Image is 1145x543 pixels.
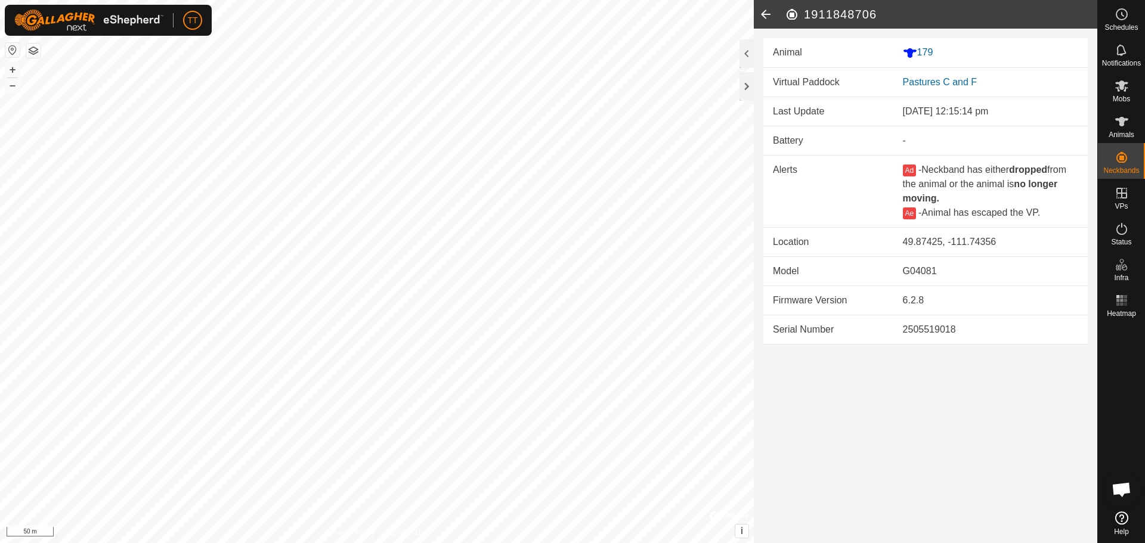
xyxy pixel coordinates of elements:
[1111,238,1131,246] span: Status
[903,179,1058,203] b: no longer moving.
[5,43,20,57] button: Reset Map
[1009,165,1047,175] b: dropped
[1103,167,1139,174] span: Neckbands
[1098,507,1145,540] a: Help
[763,256,893,286] td: Model
[903,322,1078,337] div: 2505519018
[921,207,1040,218] span: Animal has escaped the VP.
[763,155,893,227] td: Alerts
[763,68,893,97] td: Virtual Paddock
[330,528,375,538] a: Privacy Policy
[903,45,1078,60] div: 179
[903,293,1078,308] div: 6.2.8
[903,165,1066,203] span: Neckband has either from the animal or the animal is
[918,207,921,218] span: -
[763,38,893,67] td: Animal
[763,286,893,315] td: Firmware Version
[1114,274,1128,281] span: Infra
[763,97,893,126] td: Last Update
[918,165,921,175] span: -
[1113,95,1130,103] span: Mobs
[903,104,1078,119] div: [DATE] 12:15:14 pm
[763,227,893,256] td: Location
[903,77,977,87] a: Pastures C and F
[785,7,1097,21] h2: 1911848706
[1104,471,1140,507] a: Open chat
[1102,60,1141,67] span: Notifications
[14,10,163,31] img: Gallagher Logo
[5,63,20,77] button: +
[1109,131,1134,138] span: Animals
[5,78,20,92] button: –
[741,526,743,536] span: i
[1104,24,1138,31] span: Schedules
[735,525,748,538] button: i
[903,165,916,176] button: Ad
[903,235,1078,249] div: 49.87425, -111.74356
[1107,310,1136,317] span: Heatmap
[26,44,41,58] button: Map Layers
[903,207,916,219] button: Ae
[763,315,893,344] td: Serial Number
[1114,528,1129,535] span: Help
[763,126,893,155] td: Battery
[1115,203,1128,210] span: VPs
[389,528,424,538] a: Contact Us
[903,264,1078,278] div: G04081
[187,14,197,27] span: TT
[903,134,1078,148] div: -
